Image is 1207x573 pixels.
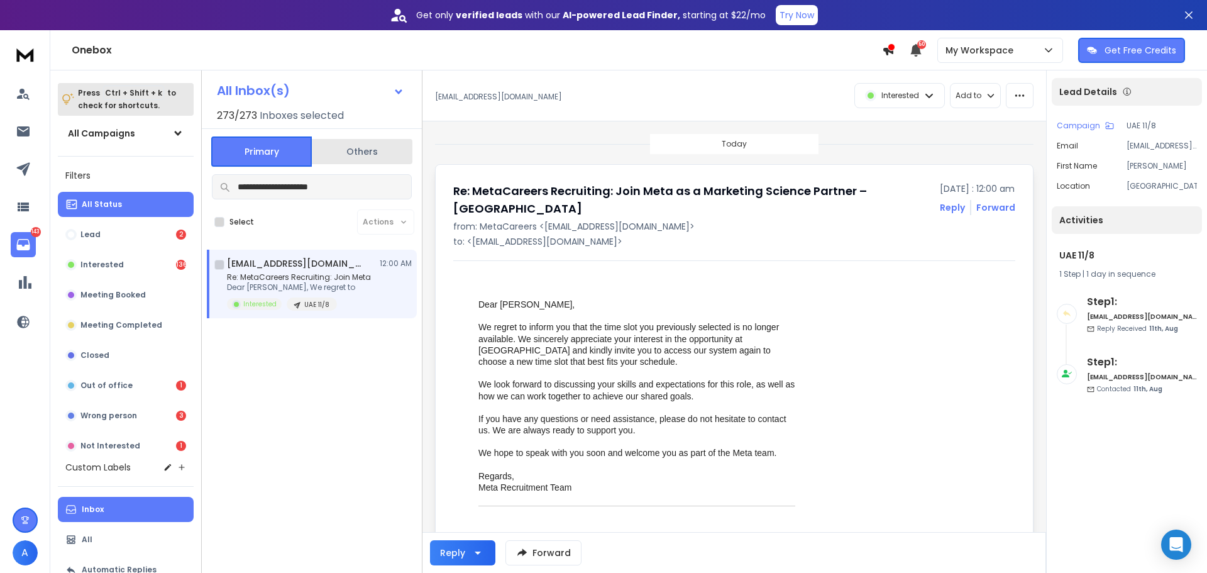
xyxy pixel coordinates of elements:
[1161,530,1191,560] div: Open Intercom Messenger
[976,201,1015,214] div: Forward
[1057,121,1100,131] p: Campaign
[1133,384,1162,394] span: 11th, Aug
[58,433,194,459] button: Not Interested1
[456,9,522,21] strong: verified leads
[453,220,1015,233] p: from: MetaCareers <[EMAIL_ADDRESS][DOMAIN_NAME]>
[58,403,194,428] button: Wrong person3
[58,192,194,217] button: All Status
[1059,86,1117,98] p: Lead Details
[380,259,412,269] p: 12:00 AM
[176,441,186,451] div: 1
[1105,44,1176,57] p: Get Free Credits
[11,232,36,257] a: 143
[1086,269,1155,279] span: 1 day in sequence
[13,540,38,565] button: A
[227,272,371,282] p: Re: MetaCareers Recruiting: Join Meta
[1097,384,1162,394] p: Contacted
[312,138,412,165] button: Others
[58,527,194,552] button: All
[563,9,680,21] strong: AI-powered Lead Finder,
[1059,269,1081,279] span: 1 Step
[80,290,146,300] p: Meeting Booked
[945,44,1018,57] p: My Workspace
[1127,141,1197,151] p: [EMAIL_ADDRESS][DOMAIN_NAME]
[940,201,965,214] button: Reply
[478,321,795,367] div: We regret to inform you that the time slot you previously selected is no longer available. We sin...
[80,350,109,360] p: Closed
[217,108,257,123] span: 273 / 273
[80,381,133,391] p: Out of office
[260,108,344,123] h3: Inboxes selected
[1052,206,1202,234] div: Activities
[176,411,186,421] div: 3
[304,300,329,309] p: UAE 11/8
[80,260,124,270] p: Interested
[1057,141,1078,151] p: Email
[82,504,104,515] p: Inbox
[1059,249,1194,262] h1: UAE 11/8
[956,91,981,101] p: Add to
[80,411,137,421] p: Wrong person
[207,78,414,103] button: All Inbox(s)
[58,222,194,247] button: Lead2
[227,257,365,270] h1: [EMAIL_ADDRESS][DOMAIN_NAME]
[58,373,194,398] button: Out of office1
[78,87,176,112] p: Press to check for shortcuts.
[82,199,122,209] p: All Status
[1057,181,1090,191] p: location
[430,540,495,565] button: Reply
[1057,161,1097,171] p: First Name
[478,447,795,459] div: We hope to speak with you soon and welcome you as part of the Meta team.
[776,5,818,25] button: Try Now
[1087,294,1197,309] h6: Step 1 :
[211,136,312,167] button: Primary
[1149,324,1178,333] span: 11th, Aug
[917,40,926,49] span: 50
[58,252,194,277] button: Interested136
[80,230,101,240] p: Lead
[1059,269,1194,279] div: |
[176,260,186,270] div: 136
[478,413,795,436] div: If you have any questions or need assistance, please do not hesitate to contact us. We are always...
[1127,121,1197,131] p: UAE 11/8
[80,320,162,330] p: Meeting Completed
[1097,324,1178,333] p: Reply Received
[72,43,882,58] h1: Onebox
[780,9,814,21] p: Try Now
[13,43,38,66] img: logo
[65,461,131,474] h3: Custom Labels
[881,91,919,101] p: Interested
[243,299,277,309] p: Interested
[416,9,766,21] p: Get only with our starting at $22/mo
[940,182,1015,195] p: [DATE] : 12:00 am
[722,139,747,149] p: Today
[227,282,371,292] p: Dear [PERSON_NAME], We regret to
[176,230,186,240] div: 2
[1127,161,1197,171] p: [PERSON_NAME]
[1078,38,1185,63] button: Get Free Credits
[58,121,194,146] button: All Campaigns
[478,470,795,493] div: Regards, Meta Recruitment Team
[58,313,194,338] button: Meeting Completed
[229,217,254,227] label: Select
[1127,181,1197,191] p: [GEOGRAPHIC_DATA]
[1087,312,1197,321] h6: [EMAIL_ADDRESS][DOMAIN_NAME]
[103,86,164,100] span: Ctrl + Shift + k
[1087,372,1197,382] h6: [EMAIL_ADDRESS][DOMAIN_NAME]
[1087,355,1197,370] h6: Step 1 :
[58,343,194,368] button: Closed
[82,535,92,545] p: All
[217,84,290,97] h1: All Inbox(s)
[1057,121,1114,131] button: Campaign
[58,167,194,184] h3: Filters
[31,227,41,237] p: 143
[58,497,194,522] button: Inbox
[435,92,562,102] p: [EMAIL_ADDRESS][DOMAIN_NAME]
[478,379,795,401] div: We look forward to discussing your skills and expectations for this role, as well as how we can w...
[176,381,186,391] div: 1
[440,547,465,559] div: Reply
[80,441,140,451] p: Not Interested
